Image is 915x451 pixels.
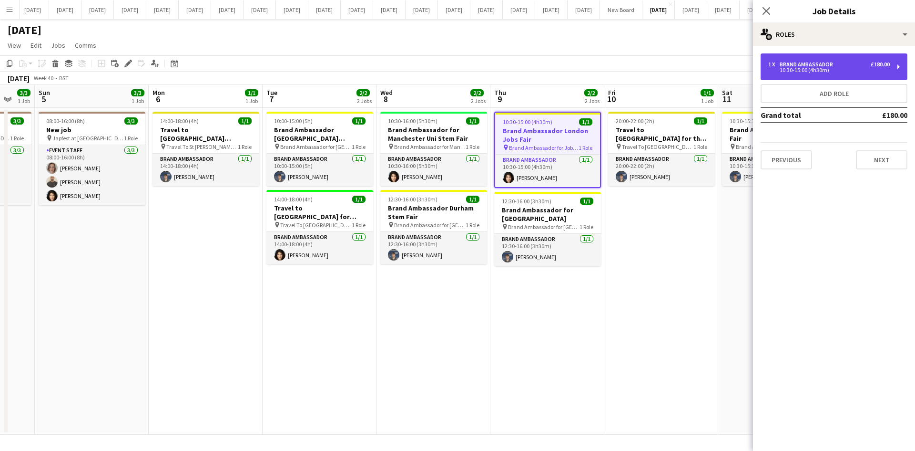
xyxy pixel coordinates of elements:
[152,112,259,186] app-job-card: 14:00-18:00 (4h)1/1Travel to [GEOGRAPHIC_DATA][PERSON_NAME] for [GEOGRAPHIC_DATA][PERSON_NAME] Jo...
[701,97,713,105] div: 1 Job
[607,94,616,105] span: 10
[8,73,30,83] div: [DATE]
[266,154,373,186] app-card-role: Brand Ambassador1/110:00-15:00 (5h)[PERSON_NAME]
[81,0,114,19] button: [DATE]
[265,94,277,105] span: 7
[380,112,487,186] div: 10:30-16:00 (5h30m)1/1Brand Ambassador for Manchester Uni Stem Fair Brand Ambassador for Manchest...
[280,221,352,229] span: Travel To [GEOGRAPHIC_DATA] for Recruitment fair
[608,112,715,186] app-job-card: 20:00-22:00 (2h)1/1Travel to [GEOGRAPHIC_DATA] for the Careers Fair on [DATE] Travel To [GEOGRAPH...
[131,89,144,96] span: 3/3
[494,192,601,266] div: 12:30-16:00 (3h30m)1/1Brand Ambassador for [GEOGRAPHIC_DATA] Brand Ambassador for [GEOGRAPHIC_DAT...
[39,112,145,205] app-job-card: 08:00-16:00 (8h)3/3New job Japfest at [GEOGRAPHIC_DATA]1 RoleEvent Staff3/308:00-16:00 (8h)[PERSO...
[600,0,642,19] button: New Board
[39,145,145,205] app-card-role: Event Staff3/308:00-16:00 (8h)[PERSON_NAME][PERSON_NAME][PERSON_NAME]
[693,143,707,150] span: 1 Role
[722,88,732,97] span: Sat
[579,118,592,126] span: 1/1
[736,143,807,150] span: Brand Ambassador for Oxford Careers Fair
[274,117,313,125] span: 10:00-15:00 (5h)
[502,198,551,205] span: 12:30-16:00 (3h30m)
[352,143,366,150] span: 1 Role
[707,0,740,19] button: [DATE]
[856,150,907,169] button: Next
[753,5,915,17] h3: Job Details
[406,0,438,19] button: [DATE]
[39,126,145,134] h3: New job
[160,117,199,125] span: 14:00-18:00 (4h)
[388,196,437,203] span: 12:30-16:00 (3h30m)
[380,204,487,221] h3: Brand Ambassador Durham Stem Fair
[584,89,598,96] span: 2/2
[132,97,144,105] div: 1 Job
[694,117,707,125] span: 1/1
[266,204,373,221] h3: Travel to [GEOGRAPHIC_DATA] for Stem fair on [DATE]
[30,41,41,50] span: Edit
[722,154,829,186] app-card-role: Brand Ambassador1/110:30-15:30 (5h)[PERSON_NAME]
[580,198,593,205] span: 1/1
[357,97,372,105] div: 2 Jobs
[380,126,487,143] h3: Brand Ambassador for Manchester Uni Stem Fair
[47,39,69,52] a: Jobs
[495,155,600,187] app-card-role: Brand Ambassador1/110:30-15:00 (4h30m)[PERSON_NAME]
[608,154,715,186] app-card-role: Brand Ambassador1/120:00-22:00 (2h)[PERSON_NAME]
[494,112,601,188] app-job-card: 10:30-15:00 (4h30m)1/1Brand Ambassador London Jobs Fair Brand Ambassador for Jobs Fair1 RoleBrand...
[166,143,238,150] span: Travel To St [PERSON_NAME] for jobs fair on 7th Octoberctober
[4,39,25,52] a: View
[352,117,366,125] span: 1/1
[10,135,24,142] span: 1 Role
[608,88,616,97] span: Fri
[27,39,45,52] a: Edit
[280,143,352,150] span: Brand Ambassador for [GEOGRAPHIC_DATA][PERSON_NAME] Jobs Fair
[308,0,341,19] button: [DATE]
[579,144,592,151] span: 1 Role
[152,126,259,143] h3: Travel to [GEOGRAPHIC_DATA][PERSON_NAME] for [GEOGRAPHIC_DATA][PERSON_NAME] Jobs fair
[722,126,829,143] h3: Brand Ambassador Careers Fair
[535,0,568,19] button: [DATE]
[470,0,503,19] button: [DATE]
[740,0,772,19] button: [DATE]
[380,190,487,264] app-job-card: 12:30-16:00 (3h30m)1/1Brand Ambassador Durham Stem Fair Brand Ambassador for [GEOGRAPHIC_DATA]1 R...
[379,94,393,105] span: 8
[508,223,579,231] span: Brand Ambassador for [GEOGRAPHIC_DATA]
[579,223,593,231] span: 1 Role
[114,0,146,19] button: [DATE]
[493,94,506,105] span: 9
[509,144,579,151] span: Brand Ambassador for Jobs Fair
[466,143,479,150] span: 1 Role
[39,88,50,97] span: Sun
[768,61,780,68] div: 1 x
[722,112,829,186] app-job-card: 10:30-15:30 (5h)1/1Brand Ambassador Careers Fair Brand Ambassador for Oxford Careers Fair1 RoleBr...
[124,135,138,142] span: 1 Role
[470,89,484,96] span: 2/2
[608,126,715,143] h3: Travel to [GEOGRAPHIC_DATA] for the Careers Fair on [DATE]
[245,97,258,105] div: 1 Job
[616,117,654,125] span: 20:00-22:00 (2h)
[568,0,600,19] button: [DATE]
[503,118,552,126] span: 10:30-15:00 (4h30m)
[266,112,373,186] app-job-card: 10:00-15:00 (5h)1/1Brand Ambassador [GEOGRAPHIC_DATA][PERSON_NAME] Jobs Fair Brand Ambassador for...
[356,89,370,96] span: 2/2
[494,206,601,223] h3: Brand Ambassador for [GEOGRAPHIC_DATA]
[10,117,24,125] span: 3/3
[245,89,258,96] span: 1/1
[266,190,373,264] div: 14:00-18:00 (4h)1/1Travel to [GEOGRAPHIC_DATA] for Stem fair on [DATE] Travel To [GEOGRAPHIC_DATA...
[179,0,211,19] button: [DATE]
[466,117,479,125] span: 1/1
[721,94,732,105] span: 11
[352,221,366,229] span: 1 Role
[622,143,693,150] span: Travel To [GEOGRAPHIC_DATA] for the Careers Fair fair on [DATE]
[31,74,55,82] span: Week 40
[238,143,252,150] span: 1 Role
[8,23,41,37] h1: [DATE]
[753,23,915,46] div: Roles
[642,0,675,19] button: [DATE]
[585,97,600,105] div: 2 Jobs
[17,0,49,19] button: [DATE]
[380,232,487,264] app-card-role: Brand Ambassador1/112:30-16:00 (3h30m)[PERSON_NAME]
[244,0,276,19] button: [DATE]
[151,94,165,105] span: 6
